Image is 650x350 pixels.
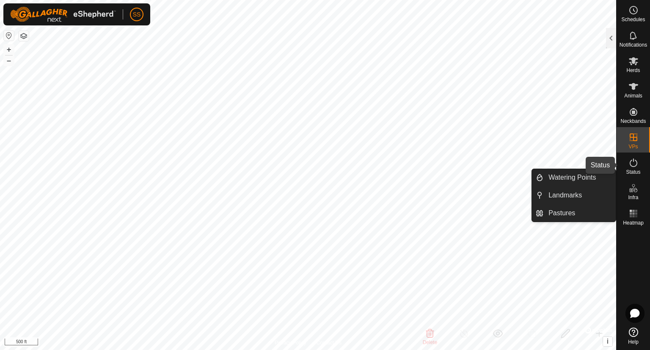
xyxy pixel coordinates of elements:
span: Landmarks [548,190,582,200]
span: Schedules [621,17,645,22]
a: Landmarks [543,187,616,204]
span: Help [628,339,639,344]
span: Status [626,169,640,175]
span: Herds [626,68,640,73]
li: Landmarks [532,187,616,204]
button: Map Layers [19,31,29,41]
span: Pastures [548,208,575,218]
span: Notifications [620,42,647,47]
a: Privacy Policy [275,339,306,347]
a: Contact Us [317,339,342,347]
button: – [4,56,14,66]
span: Infra [628,195,638,200]
button: i [603,337,612,346]
span: Animals [624,93,642,98]
span: SS [133,10,141,19]
li: Pastures [532,205,616,222]
span: Neckbands [620,119,646,124]
a: Pastures [543,205,616,222]
a: Watering Points [543,169,616,186]
img: Gallagher Logo [10,7,116,22]
span: Watering Points [548,172,596,183]
button: Reset Map [4,31,14,41]
span: VPs [628,144,638,149]
span: Heatmap [623,220,644,225]
li: Watering Points [532,169,616,186]
a: Help [617,324,650,348]
button: + [4,44,14,55]
span: i [607,338,609,345]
